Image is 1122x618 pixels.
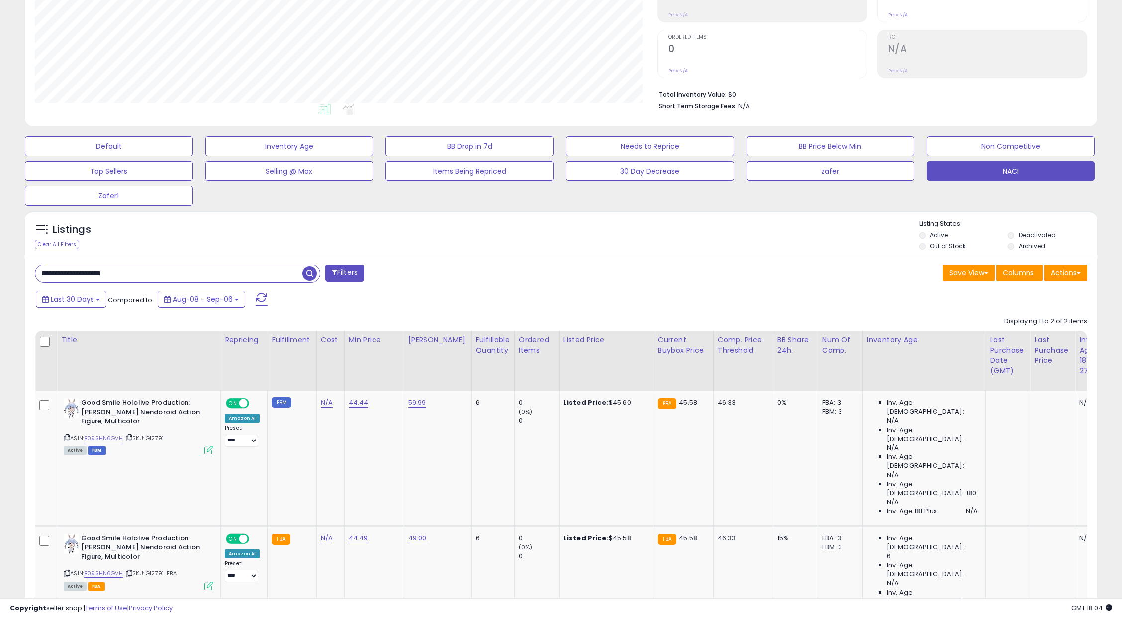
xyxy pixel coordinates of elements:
div: Amazon AI [225,414,260,423]
div: 6 [476,398,507,407]
span: | SKU: G12791-FBA [124,569,177,577]
span: Aug-08 - Sep-06 [173,294,233,304]
button: Save View [943,265,995,281]
button: Needs to Reprice [566,136,734,156]
button: Top Sellers [25,161,193,181]
div: Cost [321,335,340,345]
a: B09SHN6GVH [84,569,123,578]
span: FBA [88,582,105,591]
div: Comp. Price Threshold [718,335,769,355]
img: 41u4BqfcyAL._SL40_.jpg [64,534,79,554]
span: All listings currently available for purchase on Amazon [64,446,87,455]
span: ON [227,534,239,543]
span: N/A [966,507,978,516]
li: $0 [659,88,1080,100]
label: Out of Stock [930,242,966,250]
button: Default [25,136,193,156]
span: Compared to: [108,295,154,305]
span: Inv. Age [DEMOGRAPHIC_DATA]: [887,426,978,443]
div: Amazon AI [225,549,260,558]
div: FBM: 3 [822,407,855,416]
div: Clear All Filters [35,240,79,249]
label: Deactivated [1019,231,1056,239]
a: Privacy Policy [129,603,173,613]
div: ASIN: [64,534,213,589]
div: 0 [519,398,559,407]
span: N/A [887,443,899,452]
span: ROI [888,35,1087,40]
div: Inv. Age 181-270 [1079,335,1106,376]
b: Good Smile Hololive Production: [PERSON_NAME] Nendoroid Action Figure, Multicolor [81,534,202,564]
a: 49.00 [408,533,427,543]
div: FBM: 3 [822,543,855,552]
div: N/A [1079,398,1102,407]
div: 0% [777,398,810,407]
div: Listed Price [563,335,650,345]
span: Ordered Items [668,35,867,40]
div: Ordered Items [519,335,555,355]
a: Terms of Use [85,603,127,613]
span: ON [227,399,239,408]
span: Columns [1003,268,1034,278]
div: ASIN: [64,398,213,453]
button: Items Being Repriced [385,161,554,181]
div: [PERSON_NAME] [408,335,467,345]
span: N/A [887,579,899,588]
div: Preset: [225,425,260,447]
div: 46.33 [718,534,765,543]
small: FBA [658,534,676,545]
div: 0 [519,416,559,425]
div: 6 [476,534,507,543]
button: NACI [927,161,1095,181]
a: 44.44 [349,398,369,408]
a: N/A [321,533,333,543]
button: 30 Day Decrease [566,161,734,181]
a: N/A [321,398,333,408]
button: Zafer1 [25,186,193,206]
span: Inv. Age [DEMOGRAPHIC_DATA]-180: [887,480,978,498]
span: Inv. Age 181 Plus: [887,507,939,516]
div: Title [61,335,216,345]
div: Repricing [225,335,263,345]
span: 6 [887,552,891,561]
span: Inv. Age [DEMOGRAPHIC_DATA]: [887,588,978,606]
b: Listed Price: [563,398,609,407]
button: Selling @ Max [205,161,374,181]
button: Actions [1044,265,1087,281]
button: Non Competitive [927,136,1095,156]
div: $45.60 [563,398,646,407]
div: Preset: [225,560,260,583]
h2: N/A [888,43,1087,57]
div: N/A [1079,534,1102,543]
a: B09SHN6GVH [84,434,123,442]
small: FBA [658,398,676,409]
span: N/A [738,101,750,111]
label: Active [930,231,948,239]
div: Fulfillable Quantity [476,335,510,355]
div: 15% [777,534,810,543]
h5: Listings [53,223,91,237]
div: BB Share 24h. [777,335,814,355]
a: 59.99 [408,398,426,408]
button: Inventory Age [205,136,374,156]
button: Columns [996,265,1043,281]
span: Inv. Age [DEMOGRAPHIC_DATA]: [887,398,978,416]
small: FBA [272,534,290,545]
button: BB Price Below Min [747,136,915,156]
span: OFF [248,534,264,543]
b: Short Term Storage Fees: [659,102,737,110]
button: Last 30 Days [36,291,106,308]
span: All listings currently available for purchase on Amazon [64,582,87,591]
small: (0%) [519,408,533,416]
button: zafer [747,161,915,181]
strong: Copyright [10,603,46,613]
div: $45.58 [563,534,646,543]
small: (0%) [519,543,533,551]
small: Prev: N/A [888,12,908,18]
span: | SKU: G12791 [124,434,164,442]
span: Inv. Age [DEMOGRAPHIC_DATA]: [887,561,978,579]
span: 2025-10-7 18:04 GMT [1071,603,1112,613]
div: 0 [519,552,559,561]
p: Listing States: [919,219,1098,229]
div: Last Purchase Price [1034,335,1071,366]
